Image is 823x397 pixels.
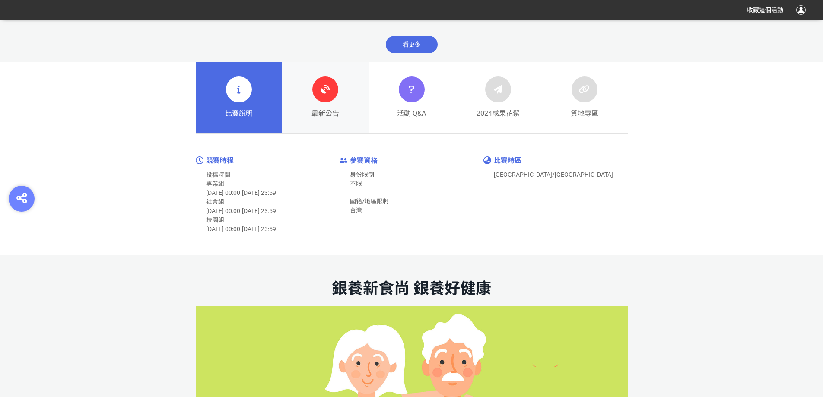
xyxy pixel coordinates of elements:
span: 最新公告 [311,108,339,119]
span: 比賽時區 [494,156,521,165]
img: icon-timezone.9e564b4.png [483,156,491,164]
strong: 銀養新食尚 銀養好健康 [332,279,491,298]
a: 比賽說明 [196,62,282,133]
span: [DATE] 23:59 [242,207,276,214]
span: - [240,225,242,232]
span: 看更多 [386,36,438,53]
a: 質地專區 [541,62,628,133]
span: - [240,207,242,214]
span: 質地專區 [571,108,598,119]
span: 專業組 [206,180,224,187]
span: 台灣 [350,207,362,214]
span: 校園組 [206,216,224,223]
span: [DATE] 00:00 [206,189,240,196]
span: 不限 [350,180,362,187]
span: 投稿時間 [206,171,230,178]
img: icon-enter-limit.61bcfae.png [340,158,347,163]
span: 參賽資格 [350,156,378,165]
a: 活動 Q&A [369,62,455,133]
span: 收藏這個活動 [747,6,783,13]
span: [DATE] 00:00 [206,225,240,232]
span: [DATE] 00:00 [206,207,240,214]
span: 身份限制 [350,171,374,178]
span: [DATE] 23:59 [242,189,276,196]
span: 2024成果花絮 [477,108,520,119]
span: [DATE] 23:59 [242,225,276,232]
a: 最新公告 [282,62,369,133]
span: 比賽說明 [225,108,253,119]
img: icon-time.04e13fc.png [196,156,203,164]
span: 競賽時程 [206,156,234,165]
a: 2024成果花絮 [455,62,541,133]
span: 國籍/地區限制 [350,198,389,205]
span: [GEOGRAPHIC_DATA]/[GEOGRAPHIC_DATA] [494,171,613,178]
span: - [240,189,242,196]
span: 社會組 [206,198,224,205]
span: 活動 Q&A [397,108,426,119]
